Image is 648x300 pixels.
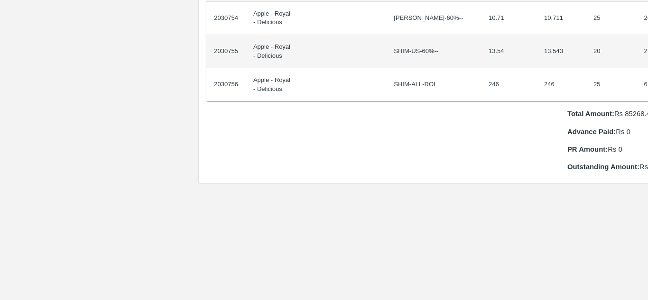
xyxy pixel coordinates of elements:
td: 2030754 [206,2,246,35]
td: 10.71 [481,2,537,35]
td: 2030755 [206,35,246,68]
td: [PERSON_NAME]-60%-- [386,2,481,35]
b: Total Amount: [567,110,614,118]
td: Apple - Royal - Delicious [246,68,300,101]
td: 13.54 [481,35,537,68]
td: 246 [481,68,537,101]
b: PR Amount: [567,145,608,153]
td: 25 [586,2,636,35]
td: 2030756 [206,68,246,101]
td: 246 [537,68,586,101]
td: SHIM-ALL-ROL [386,68,481,101]
td: Apple - Royal - Delicious [246,35,300,68]
td: SHIM-US-60%-- [386,35,481,68]
b: Outstanding Amount: [567,163,639,171]
td: 20 [586,35,636,68]
td: Apple - Royal - Delicious [246,2,300,35]
b: Advance Paid: [567,128,616,136]
td: 25 [586,68,636,101]
td: 13.543 [537,35,586,68]
td: 10.711 [537,2,586,35]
